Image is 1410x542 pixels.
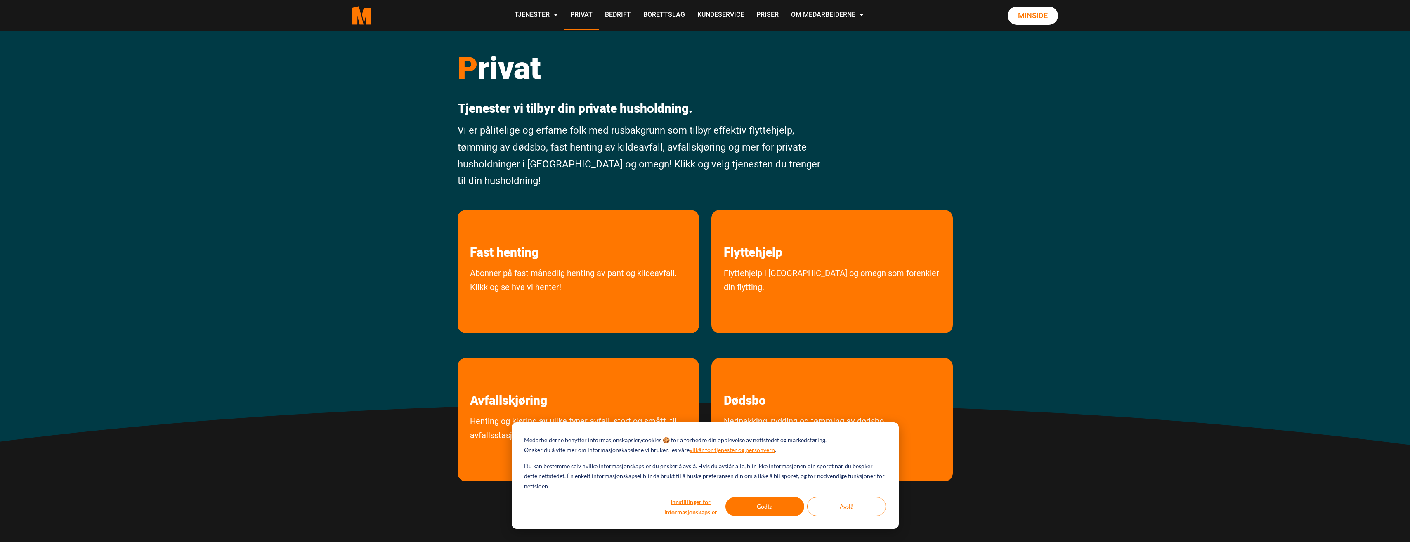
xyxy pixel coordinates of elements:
a: les mer om Dødsbo [711,358,778,408]
a: Nedpakking, rydding og tømming av dødsbo. [711,414,898,463]
a: Abonner på fast månedlig avhenting av pant og kildeavfall. Klikk og se hva vi henter! [458,266,699,329]
a: Borettslag [637,1,691,30]
a: Minside [1008,7,1058,25]
a: Kundeservice [691,1,750,30]
p: Du kan bestemme selv hvilke informasjonskapsler du ønsker å avslå. Hvis du avslår alle, blir ikke... [524,461,886,492]
a: Tjenester [508,1,564,30]
p: Ønsker du å vite mer om informasjonskapslene vi bruker, les våre . [524,445,776,455]
a: les mer om Avfallskjøring [458,358,560,408]
p: Tjenester vi tilbyr din private husholdning. [458,101,826,116]
a: vilkår for tjenester og personvern [690,445,775,455]
button: Innstillinger for informasjonskapsler [659,497,723,516]
a: Henting og kjøring av ulike typer avfall, stort og smått, til avfallsstasjon. [458,414,699,477]
button: Avslå [807,497,886,516]
a: Om Medarbeiderne [785,1,870,30]
div: Cookie banner [512,422,899,529]
p: Vi er pålitelige og erfarne folk med rusbakgrunn som tilbyr effektiv flyttehjelp, tømming av døds... [458,122,826,189]
button: Godta [725,497,804,516]
h1: rivat [458,49,826,87]
a: Bedrift [599,1,637,30]
a: les mer om Fast henting [458,210,551,260]
a: Priser [750,1,785,30]
span: P [458,50,478,86]
a: les mer om Flyttehjelp [711,210,795,260]
p: Medarbeiderne benytter informasjonskapsler/cookies 🍪 for å forbedre din opplevelse av nettstedet ... [524,435,827,445]
a: Privat [564,1,599,30]
a: Flyttehjelp i [GEOGRAPHIC_DATA] og omegn som forenkler din flytting. [711,266,953,329]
